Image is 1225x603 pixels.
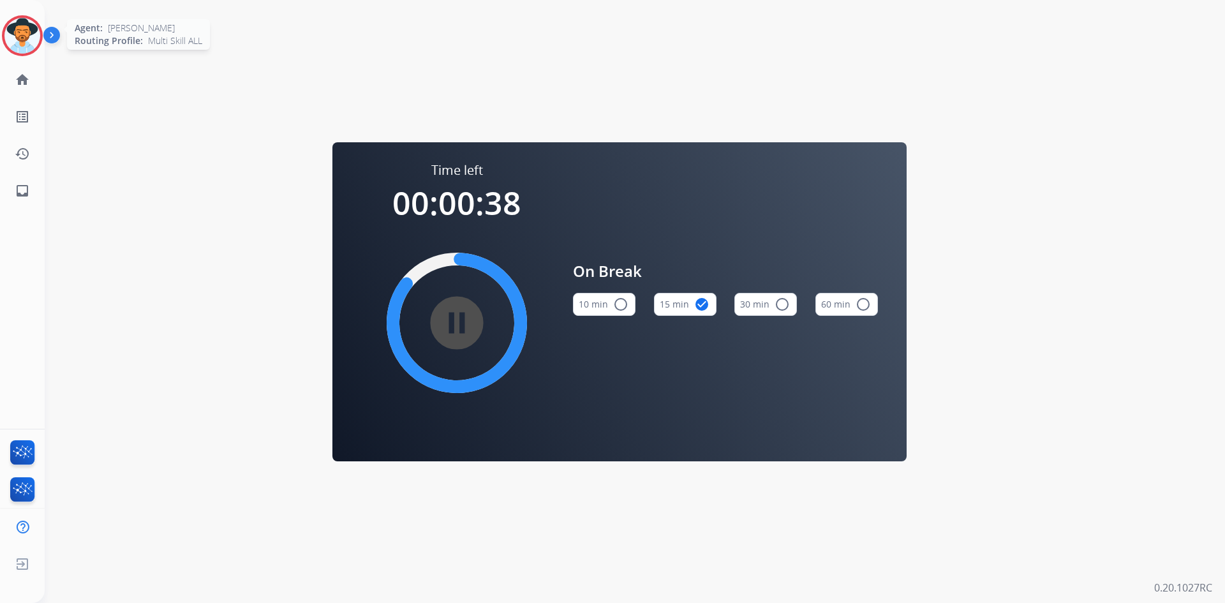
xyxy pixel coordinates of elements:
span: 00:00:38 [392,181,521,225]
button: 15 min [654,293,716,316]
mat-icon: history [15,146,30,161]
span: Time left [431,161,483,179]
button: 60 min [815,293,878,316]
mat-icon: pause_circle_filled [449,315,464,331]
span: Routing Profile: [75,34,143,47]
mat-icon: list_alt [15,109,30,124]
mat-icon: radio_button_unchecked [775,297,790,312]
button: 30 min [734,293,797,316]
mat-icon: inbox [15,183,30,198]
img: avatar [4,18,40,54]
span: Agent: [75,22,103,34]
mat-icon: radio_button_unchecked [613,297,628,312]
span: On Break [573,260,878,283]
mat-icon: check_circle [694,297,709,312]
p: 0.20.1027RC [1154,580,1212,595]
span: [PERSON_NAME] [108,22,175,34]
mat-icon: home [15,72,30,87]
mat-icon: radio_button_unchecked [856,297,871,312]
span: Multi Skill ALL [148,34,202,47]
button: 10 min [573,293,635,316]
